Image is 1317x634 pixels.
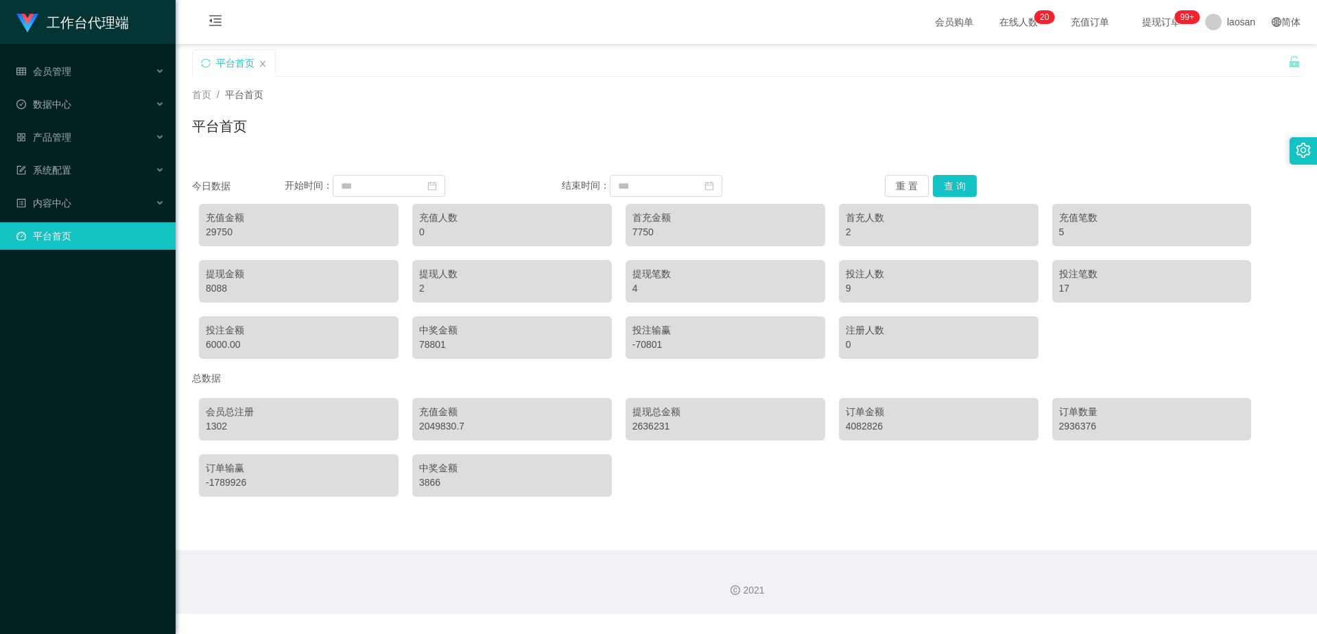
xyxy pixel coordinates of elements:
i: 图标: unlock [1288,56,1301,68]
i: 图标: form [16,165,26,175]
div: 7750 [632,225,818,239]
div: 中奖金额 [419,323,605,338]
img: logo.9652507e.png [16,14,38,33]
div: 投注人数 [846,267,1032,281]
div: 订单输赢 [206,461,392,475]
i: 图标: menu-fold [192,1,239,45]
a: 工作台代理端 [16,16,129,27]
div: 0 [846,338,1032,352]
div: 今日数据 [192,179,285,193]
h1: 工作台代理端 [47,1,129,45]
i: 图标: appstore-o [16,132,26,142]
span: 结束时间： [562,180,610,191]
span: 内容中心 [16,198,71,209]
div: 提现金额 [206,267,392,281]
div: 提现笔数 [632,267,818,281]
p: 2 [1040,10,1045,24]
p: 0 [1045,10,1049,24]
i: 图标: setting [1296,143,1311,158]
span: 充值订单 [1064,17,1116,27]
div: 注册人数 [846,323,1032,338]
div: 充值笔数 [1059,211,1245,225]
div: 2 [846,225,1032,239]
div: 1302 [206,419,392,434]
div: 9 [846,281,1032,296]
div: -70801 [632,338,818,352]
sup: 1055 [1175,10,1200,24]
div: 17 [1059,281,1245,296]
div: 2 [419,281,605,296]
div: 投注笔数 [1059,267,1245,281]
div: 总数据 [192,366,1301,391]
button: 重 置 [885,175,929,197]
div: 0 [419,225,605,239]
i: 图标: table [16,67,26,76]
i: 图标: calendar [704,181,714,191]
div: -1789926 [206,475,392,490]
i: 图标: calendar [427,181,437,191]
div: 29750 [206,225,392,239]
div: 提现人数 [419,267,605,281]
i: 图标: sync [201,58,211,68]
div: 8088 [206,281,392,296]
i: 图标: copyright [731,585,740,595]
a: 图标: dashboard平台首页 [16,222,165,250]
div: 5 [1059,225,1245,239]
div: 4 [632,281,818,296]
span: 平台首页 [225,89,263,100]
div: 平台首页 [216,50,254,76]
i: 图标: profile [16,198,26,208]
div: 充值人数 [419,211,605,225]
span: / [217,89,219,100]
div: 3866 [419,475,605,490]
span: 在线人数 [993,17,1045,27]
i: 图标: close [259,60,267,68]
div: 2636231 [632,419,818,434]
div: 投注输赢 [632,323,818,338]
div: 充值金额 [206,211,392,225]
span: 开始时间： [285,180,333,191]
div: 2936376 [1059,419,1245,434]
sup: 20 [1034,10,1054,24]
div: 投注金额 [206,323,392,338]
div: 充值金额 [419,405,605,419]
span: 数据中心 [16,99,71,110]
div: 提现总金额 [632,405,818,419]
div: 订单金额 [846,405,1032,419]
div: 中奖金额 [419,461,605,475]
span: 首页 [192,89,211,100]
div: 78801 [419,338,605,352]
span: 产品管理 [16,132,71,143]
div: 2049830.7 [419,419,605,434]
i: 图标: check-circle-o [16,99,26,109]
button: 查 询 [933,175,977,197]
div: 首充人数 [846,211,1032,225]
div: 6000.00 [206,338,392,352]
div: 会员总注册 [206,405,392,419]
i: 图标: global [1272,17,1281,27]
span: 系统配置 [16,165,71,176]
span: 提现订单 [1135,17,1187,27]
div: 4082826 [846,419,1032,434]
div: 订单数量 [1059,405,1245,419]
span: 会员管理 [16,66,71,77]
div: 2021 [187,583,1306,598]
div: 首充金额 [632,211,818,225]
h1: 平台首页 [192,116,247,137]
